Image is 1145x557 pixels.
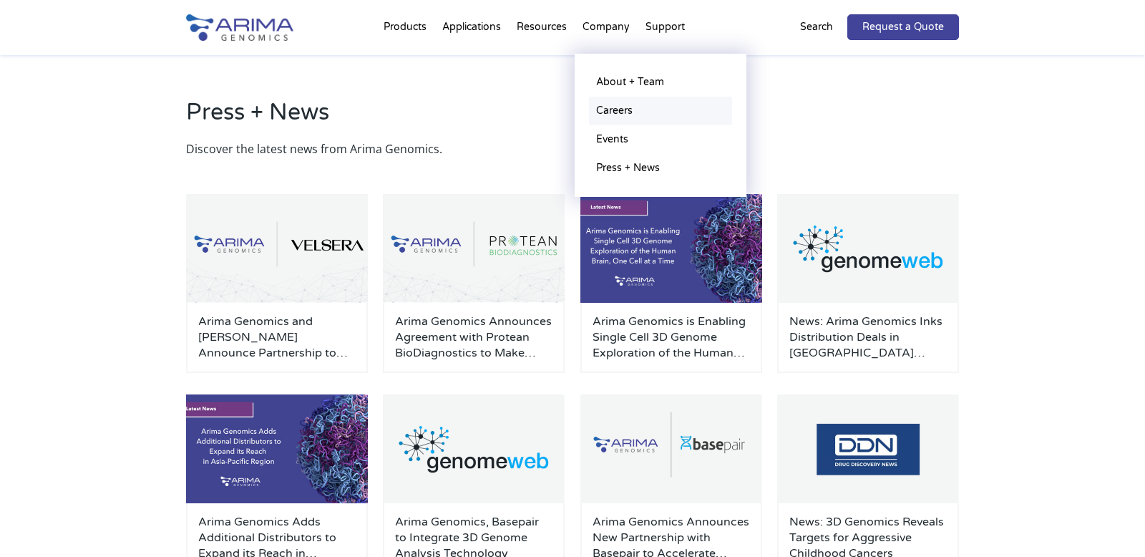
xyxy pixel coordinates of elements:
[580,194,762,303] img: Press-Cover-3-500x300.jpg
[800,18,833,37] p: Search
[186,194,368,303] img: Arima-Genomics-and-Velsera-Logos-500x300.png
[198,314,356,361] a: Arima Genomics and [PERSON_NAME] Announce Partnership to Enable Broad Adoption of [PERSON_NAME] F...
[589,68,732,97] a: About + Team
[847,14,959,40] a: Request a Quote
[383,394,565,503] img: GenomeWeb_Press-Release_Logo-500x300.png
[395,314,552,361] a: Arima Genomics Announces Agreement with Protean BioDiagnostics to Make [PERSON_NAME] Fusion Test ...
[589,97,732,125] a: Careers
[789,314,947,361] a: News: Arima Genomics Inks Distribution Deals in [GEOGRAPHIC_DATA] Region
[589,154,732,183] a: Press + News
[777,394,959,503] img: Drug-Discovery-News-Logo-500x300.png
[777,194,959,303] img: GenomeWeb_Press-Release_Logo-500x300.png
[186,140,959,158] p: Discover the latest news from Arima Genomics.
[580,394,762,503] img: Arima-Genomics-and-Basepair_square-500x300.png
[593,314,750,361] a: Arima Genomics is Enabling Single Cell 3D Genome Exploration of the Human Brain, One Cell at a Time
[186,394,368,503] img: Press-Cover-2-500x300.jpg
[186,14,293,41] img: Arima-Genomics-logo
[589,125,732,154] a: Events
[383,194,565,303] img: Arima-Genomics-and-Protean-Biodiagnostics-500x300.png
[186,97,959,140] h2: Press + News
